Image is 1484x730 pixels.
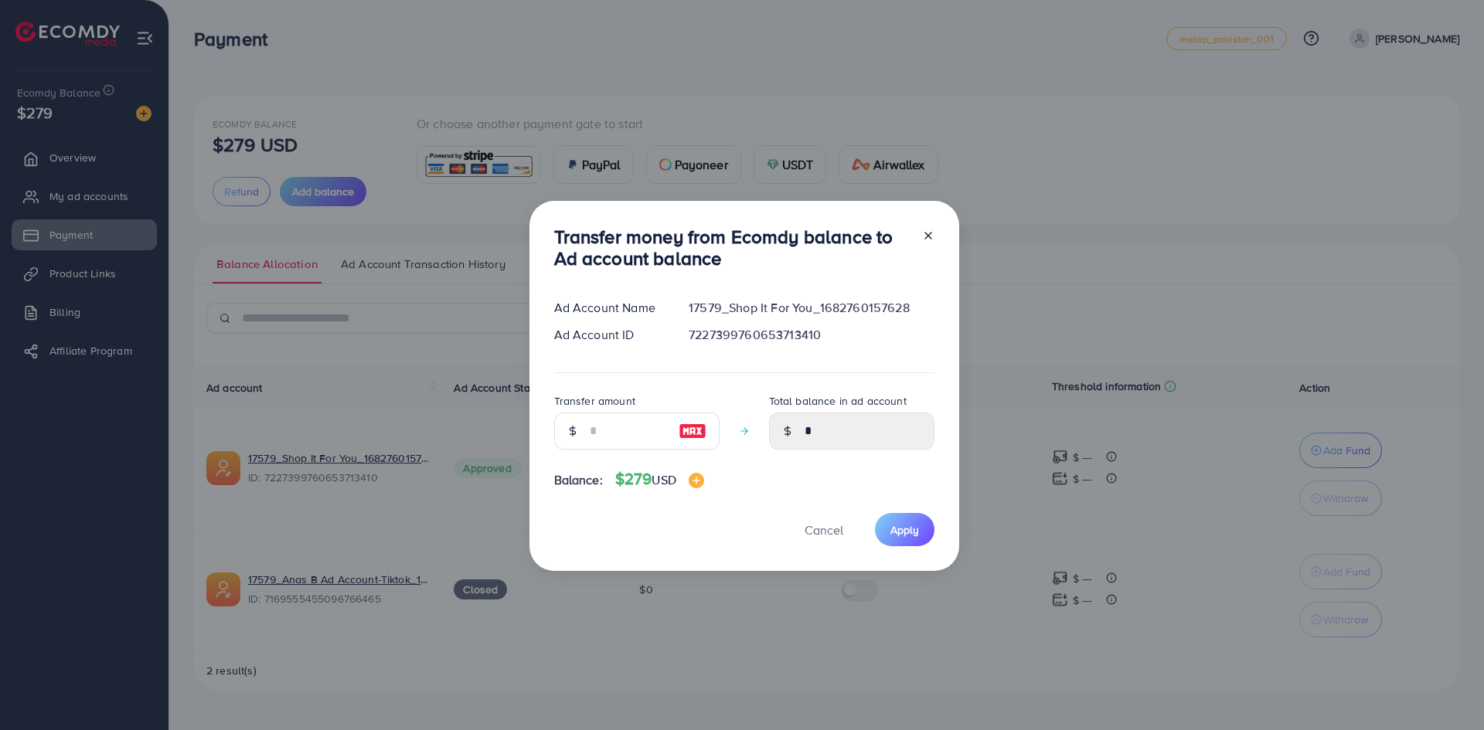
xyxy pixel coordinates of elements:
[805,521,843,538] span: Cancel
[689,473,704,488] img: image
[676,326,946,344] div: 7227399760653713410
[542,326,677,344] div: Ad Account ID
[1418,660,1472,718] iframe: Chat
[769,393,907,409] label: Total balance in ad account
[875,513,934,546] button: Apply
[542,299,677,317] div: Ad Account Name
[615,470,704,489] h4: $279
[554,226,910,270] h3: Transfer money from Ecomdy balance to Ad account balance
[554,471,603,489] span: Balance:
[890,522,919,538] span: Apply
[652,471,676,488] span: USD
[554,393,635,409] label: Transfer amount
[785,513,863,546] button: Cancel
[679,422,706,440] img: image
[676,299,946,317] div: 17579_Shop It For You_1682760157628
